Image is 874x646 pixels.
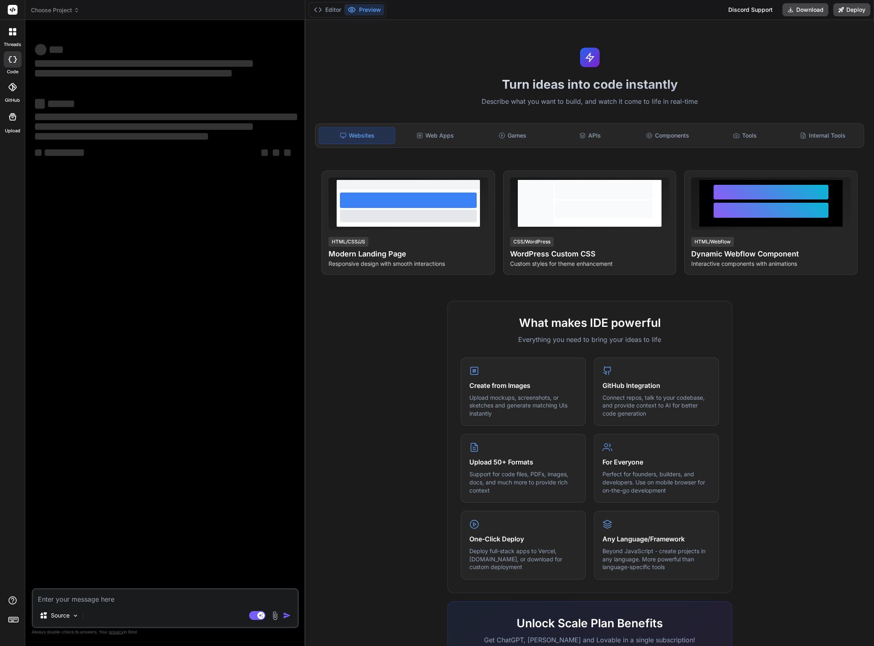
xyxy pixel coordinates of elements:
[630,127,705,144] div: Components
[50,46,63,53] span: ‌
[602,394,710,418] p: Connect repos, talk to your codebase, and provide context to AI for better code generation
[461,314,719,331] h2: What makes IDE powerful
[552,127,628,144] div: APIs
[31,6,79,14] span: Choose Project
[469,381,577,390] h4: Create from Images
[48,101,74,107] span: ‌
[273,149,279,156] span: ‌
[469,470,577,494] p: Support for code files, PDFs, images, docs, and much more to provide rich context
[833,3,870,16] button: Deploy
[469,547,577,571] p: Deploy full-stack apps to Vercel, [DOMAIN_NAME], or download for custom deployment
[329,260,488,268] p: Responsive design with smooth interactions
[5,127,20,134] label: Upload
[4,41,21,48] label: threads
[32,628,299,636] p: Always double-check its answers. Your in Bind
[35,149,42,156] span: ‌
[319,127,395,144] div: Websites
[461,335,719,344] p: Everything you need to bring your ideas to life
[261,149,268,156] span: ‌
[311,4,344,15] button: Editor
[45,149,84,156] span: ‌
[284,149,291,156] span: ‌
[35,133,208,140] span: ‌
[329,248,488,260] h4: Modern Landing Page
[109,629,124,634] span: privacy
[707,127,783,144] div: Tools
[785,127,861,144] div: Internal Tools
[35,114,297,120] span: ‌
[35,70,232,77] span: ‌
[691,237,734,247] div: HTML/Webflow
[35,60,253,67] span: ‌
[7,68,18,75] label: code
[310,77,869,92] h1: Turn ideas into code instantly
[461,635,719,645] p: Get ChatGPT, [PERSON_NAME] and Lovable in a single subscription!
[469,457,577,467] h4: Upload 50+ Formats
[397,127,473,144] div: Web Apps
[270,611,280,620] img: attachment
[469,534,577,544] h4: One-Click Deploy
[723,3,778,16] div: Discord Support
[510,248,670,260] h4: WordPress Custom CSS
[691,260,851,268] p: Interactive components with animations
[5,97,20,104] label: GitHub
[310,96,869,107] p: Describe what you want to build, and watch it come to life in real-time
[602,457,710,467] h4: For Everyone
[782,3,828,16] button: Download
[510,260,670,268] p: Custom styles for theme enhancement
[35,99,45,109] span: ‌
[51,611,70,620] p: Source
[461,615,719,632] h2: Unlock Scale Plan Benefits
[329,237,368,247] div: HTML/CSS/JS
[72,612,79,619] img: Pick Models
[510,237,554,247] div: CSS/WordPress
[602,470,710,494] p: Perfect for founders, builders, and developers. Use on mobile browser for on-the-go development
[344,4,384,15] button: Preview
[602,534,710,544] h4: Any Language/Framework
[691,248,851,260] h4: Dynamic Webflow Component
[602,547,710,571] p: Beyond JavaScript - create projects in any language. More powerful than language-specific tools
[35,44,46,55] span: ‌
[475,127,550,144] div: Games
[469,394,577,418] p: Upload mockups, screenshots, or sketches and generate matching UIs instantly
[283,611,291,620] img: icon
[35,123,253,130] span: ‌
[602,381,710,390] h4: GitHub Integration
